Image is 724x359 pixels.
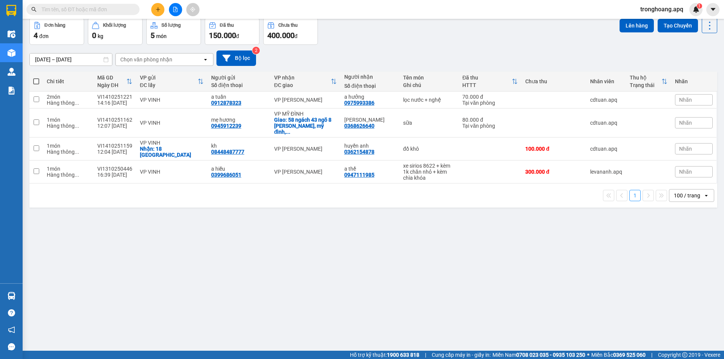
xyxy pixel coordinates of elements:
div: Đã thu [220,23,234,28]
span: 4 [34,31,38,40]
div: 0362154878 [344,149,374,155]
div: HTTT [462,82,512,88]
div: 12:04 [DATE] [97,149,132,155]
img: warehouse-icon [8,292,15,300]
div: 0947111985 [344,172,374,178]
div: Chưa thu [525,78,583,84]
input: Tìm tên, số ĐT hoặc mã đơn [41,5,130,14]
div: 12:07 [DATE] [97,123,132,129]
div: lọc nước + nghệ [403,97,455,103]
div: Thu hộ [630,75,661,81]
div: VP [PERSON_NAME] [274,146,337,152]
div: sữa [403,120,455,126]
div: Khối lượng [103,23,126,28]
div: Hàng thông thường [47,123,90,129]
img: icon-new-feature [693,6,699,13]
img: logo-vxr [6,5,16,16]
div: cdtuan.apq [590,97,622,103]
div: a thế [344,166,396,172]
div: ĐC giao [274,82,331,88]
span: 1 [698,3,701,9]
span: ... [75,123,79,129]
div: đồ khô [403,146,455,152]
div: VI1410251159 [97,143,132,149]
div: Người nhận [344,74,396,80]
div: 1 món [47,117,90,123]
strong: 0708 023 035 - 0935 103 250 [516,352,585,358]
div: VP [PERSON_NAME] [274,97,337,103]
span: ... [75,100,79,106]
div: Hàng thông thường [47,149,90,155]
div: VP VINH [140,140,204,146]
svg: open [703,192,709,199]
button: Chưa thu400.000đ [263,18,318,45]
span: | [651,351,652,359]
span: notification [8,326,15,333]
span: copyright [682,352,687,357]
th: Toggle SortBy [459,72,522,92]
div: Chưa thu [278,23,298,28]
div: 0945912239 [211,123,241,129]
div: VI1410251162 [97,117,132,123]
button: Số lượng5món [146,18,201,45]
span: Miền Bắc [591,351,646,359]
span: ⚪️ [587,353,589,356]
div: 80.000 đ [462,117,518,123]
th: Toggle SortBy [136,72,207,92]
button: plus [151,3,164,16]
button: file-add [169,3,182,16]
svg: open [202,57,209,63]
div: Người gửi [211,75,267,81]
div: Ngày ĐH [97,82,126,88]
span: đ [295,33,298,39]
div: Nhãn [675,78,713,84]
div: 0975993386 [344,100,374,106]
span: Cung cấp máy in - giấy in: [432,351,491,359]
span: file-add [173,7,178,12]
span: kg [98,33,103,39]
button: Đơn hàng4đơn [29,18,84,45]
div: Nhân viên [590,78,622,84]
img: warehouse-icon [8,68,15,76]
div: huyền anh [344,143,396,149]
span: Nhãn [679,97,692,103]
span: search [31,7,37,12]
div: 70.000 đ [462,94,518,100]
div: 08448487777 [211,149,244,155]
div: ĐC lấy [140,82,198,88]
img: solution-icon [8,87,15,95]
div: mẹ hương [211,117,267,123]
div: a hiếu [211,166,267,172]
span: plus [155,7,161,12]
span: 150.000 [209,31,236,40]
div: Tại văn phòng [462,123,518,129]
div: VP [PERSON_NAME] [274,169,337,175]
div: 14:16 [DATE] [97,100,132,106]
span: tronghoang.apq [634,5,689,14]
div: 0368626640 [344,123,374,129]
div: Số điện thoại [344,83,396,89]
div: Trạng thái [630,82,661,88]
span: 0 [92,31,96,40]
span: 400.000 [267,31,295,40]
div: Mã GD [97,75,126,81]
th: Toggle SortBy [94,72,136,92]
button: aim [186,3,199,16]
button: Khối lượng0kg [88,18,143,45]
span: | [425,351,426,359]
div: Giao: 58 ngách 43 ngõ 8 lê quang đạo, mỹ đình, hà nội [274,117,337,135]
div: Đơn hàng [44,23,65,28]
div: VP VINH [140,120,204,126]
div: Chi tiết [47,78,90,84]
div: VI1310250446 [97,166,132,172]
div: Ghi chú [403,82,455,88]
div: xe sirios 8622 + kèm 1k chăn nhỏ + kèm chìa khóa [403,163,455,181]
div: a tuấn [211,94,267,100]
span: Nhãn [679,146,692,152]
div: cdtuan.apq [590,146,622,152]
span: message [8,343,15,350]
div: VI1410251221 [97,94,132,100]
span: ... [75,149,79,155]
input: Select a date range. [30,53,112,66]
div: kh [211,143,267,149]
